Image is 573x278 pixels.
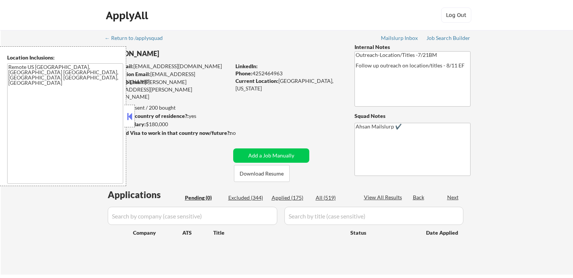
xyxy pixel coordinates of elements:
[228,194,266,202] div: Excluded (344)
[230,129,251,137] div: no
[364,194,404,201] div: View All Results
[447,194,459,201] div: Next
[105,130,231,136] strong: Will need Visa to work in that country now/future?:
[284,207,463,225] input: Search by title (case sensitive)
[133,229,182,237] div: Company
[185,194,223,202] div: Pending (0)
[105,104,231,112] div: 175 sent / 200 bought
[235,70,342,77] div: 4252464963
[108,190,182,199] div: Applications
[272,194,309,202] div: Applied (175)
[182,229,213,237] div: ATS
[105,49,260,58] div: [PERSON_NAME]
[7,54,123,61] div: Location Inclusions:
[235,70,252,76] strong: Phone:
[106,70,231,85] div: [EMAIL_ADDRESS][DOMAIN_NAME]
[105,112,228,120] div: yes
[234,165,290,182] button: Download Resume
[233,148,309,163] button: Add a Job Manually
[213,229,343,237] div: Title
[381,35,419,43] a: Mailslurp Inbox
[106,63,231,70] div: [EMAIL_ADDRESS][DOMAIN_NAME]
[108,207,277,225] input: Search by company (case sensitive)
[426,229,459,237] div: Date Applied
[354,43,471,51] div: Internal Notes
[105,35,170,43] a: ← Return to /applysquad
[354,112,471,120] div: Squad Notes
[105,113,189,119] strong: Can work in country of residence?:
[426,35,471,41] div: Job Search Builder
[235,77,342,92] div: [GEOGRAPHIC_DATA], [US_STATE]
[316,194,353,202] div: All (519)
[350,226,415,239] div: Status
[235,78,278,84] strong: Current Location:
[426,35,471,43] a: Job Search Builder
[413,194,425,201] div: Back
[235,63,258,69] strong: LinkedIn:
[105,78,231,101] div: [PERSON_NAME][EMAIL_ADDRESS][PERSON_NAME][DOMAIN_NAME]
[106,9,150,22] div: ApplyAll
[381,35,419,41] div: Mailslurp Inbox
[441,8,471,23] button: Log Out
[105,121,231,128] div: $180,000
[105,35,170,41] div: ← Return to /applysquad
